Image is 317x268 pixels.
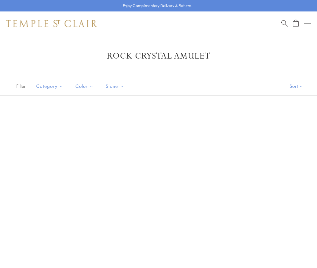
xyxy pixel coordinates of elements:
[304,20,311,27] button: Open navigation
[123,3,191,9] p: Enjoy Complimentary Delivery & Returns
[281,20,288,27] a: Search
[103,82,129,90] span: Stone
[6,20,97,27] img: Temple St. Clair
[15,51,302,62] h1: Rock Crystal Amulet
[33,82,68,90] span: Category
[101,79,129,93] button: Stone
[276,77,317,95] button: Show sort by
[293,20,299,27] a: Open Shopping Bag
[32,79,68,93] button: Category
[72,82,98,90] span: Color
[71,79,98,93] button: Color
